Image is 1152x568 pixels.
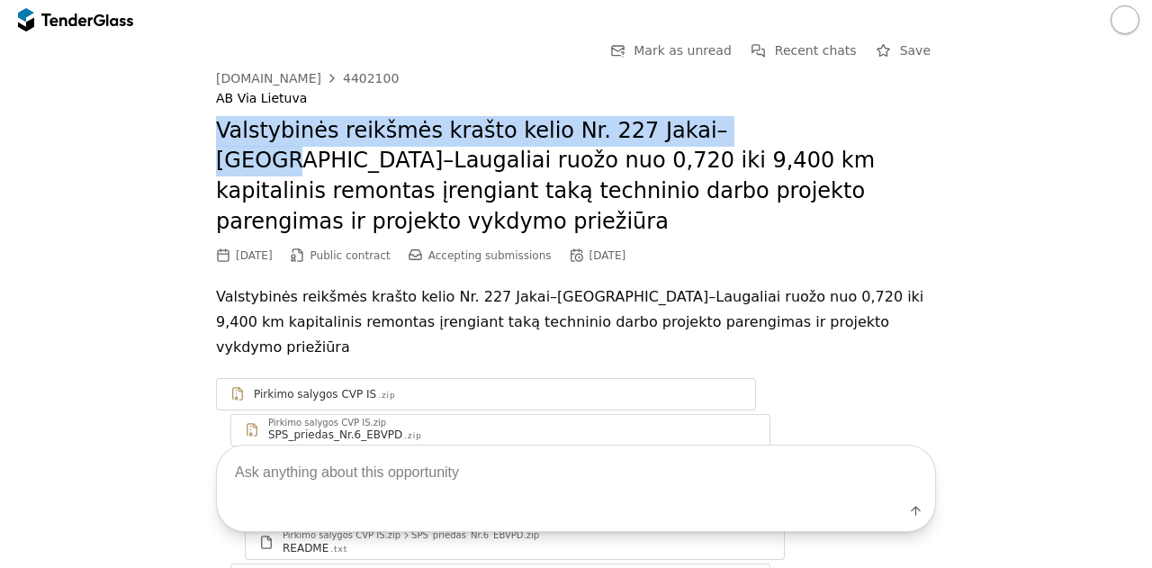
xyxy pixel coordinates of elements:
[236,249,273,262] div: [DATE]
[605,40,737,62] button: Mark as unread
[216,378,756,410] a: Pirkimo salygos CVP IS.zip
[900,43,931,58] span: Save
[428,249,552,262] span: Accepting submissions
[775,43,857,58] span: Recent chats
[216,116,936,237] h2: Valstybinės reikšmės krašto kelio Nr. 227 Jakai–[GEOGRAPHIC_DATA]–Laugaliai ruožo nuo 0,720 iki 9...
[589,249,626,262] div: [DATE]
[216,71,399,86] a: [DOMAIN_NAME]4402100
[343,72,399,85] div: 4402100
[216,91,936,106] div: AB Via Lietuva
[310,249,391,262] span: Public contract
[216,284,936,360] p: Valstybinės reikšmės krašto kelio Nr. 227 Jakai–[GEOGRAPHIC_DATA]–Laugaliai ruožo nuo 0,720 iki 9...
[378,390,395,401] div: .zip
[871,40,936,62] button: Save
[746,40,862,62] button: Recent chats
[254,387,376,401] div: Pirkimo salygos CVP IS
[634,43,732,58] span: Mark as unread
[216,72,321,85] div: [DOMAIN_NAME]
